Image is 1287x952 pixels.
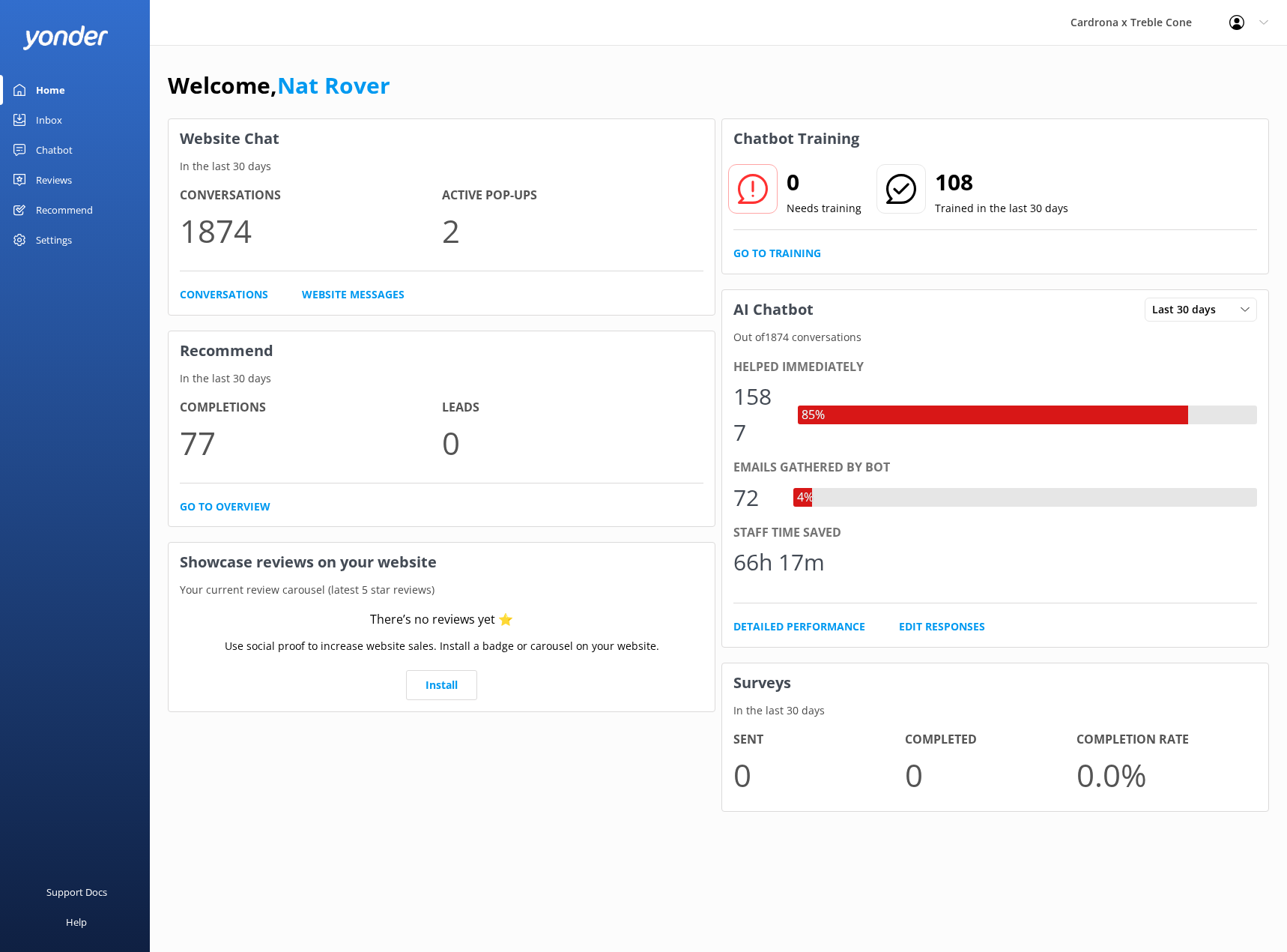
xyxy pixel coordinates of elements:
img: yonder-white-logo.png [22,25,109,50]
h4: Active Pop-ups [442,186,704,205]
p: In the last 30 days [169,370,715,387]
div: Staff time saved [733,523,1257,543]
span: Last 30 days [1152,301,1225,318]
a: Nat Rover [277,70,390,100]
p: 77 [180,418,442,468]
p: Trained in the last 30 days [935,200,1068,217]
div: There’s no reviews yet ⭐ [370,610,513,630]
h2: 108 [935,164,1068,200]
h3: Website Chat [169,119,715,158]
div: Support Docs [46,877,107,907]
p: In the last 30 days [722,702,1268,719]
div: Helped immediately [733,358,1257,377]
div: Home [36,75,65,105]
h3: Chatbot Training [722,119,870,158]
a: Edit Responses [899,618,985,635]
p: 0 [442,418,704,468]
a: Detailed Performance [733,618,865,635]
a: Go to Training [733,245,821,262]
div: 85% [798,406,829,425]
h3: Surveys [722,663,1268,702]
h2: 0 [787,164,861,200]
p: Your current review carousel (latest 5 star reviews) [169,582,715,598]
p: In the last 30 days [169,158,715,175]
p: 1874 [180,205,442,256]
div: 72 [733,480,778,516]
div: Settings [36,225,72,255]
p: Use social proof to increase website sales. Install a badge or carousel on your website. [225,638,659,654]
p: Needs training [787,200,861,217]
div: 4% [793,488,817,507]
h3: Recommend [169,331,715,370]
p: Out of 1874 conversations [722,329,1268,346]
a: Go to overview [180,498,270,515]
div: Reviews [36,165,72,195]
div: Help [66,907,87,937]
div: Inbox [36,105,62,135]
h4: Leads [442,398,704,418]
a: Website Messages [302,286,405,303]
a: Install [406,670,477,700]
div: 1587 [733,379,783,451]
h4: Conversations [180,186,442,205]
div: 66h 17m [733,544,825,580]
a: Conversations [180,286,268,303]
div: Chatbot [36,135,73,165]
h1: Welcome, [168,67,390,103]
h3: Showcase reviews on your website [169,543,715,582]
p: 0 [905,750,1076,800]
h4: Sent [733,730,905,750]
h4: Completions [180,398,442,418]
h3: AI Chatbot [722,290,825,329]
p: 0 [733,750,905,800]
h4: Completion Rate [1076,730,1248,750]
div: Recommend [36,195,93,225]
p: 2 [442,205,704,256]
div: Emails gathered by bot [733,458,1257,477]
p: 0.0 % [1076,750,1248,800]
h4: Completed [905,730,1076,750]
